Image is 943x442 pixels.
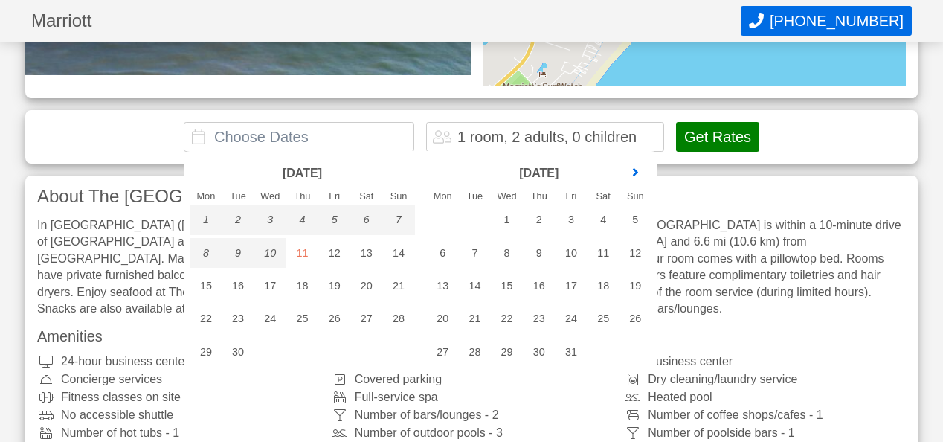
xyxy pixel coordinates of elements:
[459,238,491,268] div: 7
[459,192,491,202] div: Tue
[523,337,555,367] div: 30
[619,304,651,333] div: 26
[350,205,382,234] div: 6
[37,217,906,317] div: In [GEOGRAPHIC_DATA] ([GEOGRAPHIC_DATA]) Located in [GEOGRAPHIC_DATA] ([GEOGRAPHIC_DATA]), [GEOGR...
[624,391,906,403] div: Heated pool
[37,409,319,421] div: No accessible shuttle
[459,337,491,367] div: 28
[523,271,555,301] div: 16
[491,205,523,234] div: 1
[555,304,587,333] div: 24
[624,162,646,185] a: next month
[676,122,759,152] button: Get Rates
[624,356,906,368] div: Business center
[459,161,619,185] header: [DATE]
[555,192,587,202] div: Fri
[457,129,637,144] div: 1 room, 2 adults, 0 children
[286,304,318,333] div: 25
[770,13,904,30] span: [PHONE_NUMBER]
[523,304,555,333] div: 23
[222,192,254,202] div: Tue
[37,374,319,385] div: Concierge services
[427,304,459,333] div: 20
[286,271,318,301] div: 18
[491,337,523,367] div: 29
[555,238,587,268] div: 10
[318,205,350,234] div: 5
[222,238,254,268] div: 9
[331,409,613,421] div: Number of bars/lounges - 2
[741,6,912,36] button: Call
[37,356,319,368] div: 24-hour business center
[491,304,523,333] div: 22
[254,271,286,301] div: 17
[459,271,491,301] div: 14
[331,427,613,439] div: Number of outdoor pools - 3
[318,238,350,268] div: 12
[382,304,414,333] div: 28
[382,192,414,202] div: Sun
[619,192,651,202] div: Sun
[427,271,459,301] div: 13
[318,304,350,333] div: 26
[491,192,523,202] div: Wed
[37,391,319,403] div: Fitness classes on site
[350,238,382,268] div: 13
[624,374,906,385] div: Dry cleaning/laundry service
[190,337,222,367] div: 29
[523,192,555,202] div: Thu
[254,192,286,202] div: Wed
[318,192,350,202] div: Fri
[286,205,318,234] div: 4
[427,238,459,268] div: 6
[523,205,555,234] div: 2
[523,238,555,268] div: 9
[37,427,319,439] div: Number of hot tubs - 1
[254,304,286,333] div: 24
[491,271,523,301] div: 15
[222,161,382,185] header: [DATE]
[286,238,318,268] div: 11
[190,238,222,268] div: 8
[31,12,741,30] h1: Marriott
[555,271,587,301] div: 17
[382,205,414,234] div: 7
[382,238,414,268] div: 14
[222,337,254,367] div: 30
[624,409,906,421] div: Number of coffee shops/cafes - 1
[555,205,587,234] div: 3
[222,205,254,234] div: 2
[254,205,286,234] div: 3
[222,271,254,301] div: 16
[318,271,350,301] div: 19
[184,122,414,152] input: Choose Dates
[331,391,613,403] div: Full-service spa
[619,238,651,268] div: 12
[588,271,619,301] div: 18
[222,304,254,333] div: 23
[331,374,613,385] div: Covered parking
[588,304,619,333] div: 25
[427,192,459,202] div: Mon
[350,304,382,333] div: 27
[37,188,906,205] h3: About The [GEOGRAPHIC_DATA]
[588,192,619,202] div: Sat
[588,205,619,234] div: 4
[190,271,222,301] div: 15
[382,271,414,301] div: 21
[624,427,906,439] div: Number of poolside bars - 1
[190,205,222,234] div: 1
[619,271,651,301] div: 19
[459,304,491,333] div: 21
[350,271,382,301] div: 20
[37,329,906,344] h3: Amenities
[588,238,619,268] div: 11
[427,337,459,367] div: 27
[286,192,318,202] div: Thu
[350,192,382,202] div: Sat
[491,238,523,268] div: 8
[190,304,222,333] div: 22
[254,238,286,268] div: 10
[555,337,587,367] div: 31
[619,205,651,234] div: 5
